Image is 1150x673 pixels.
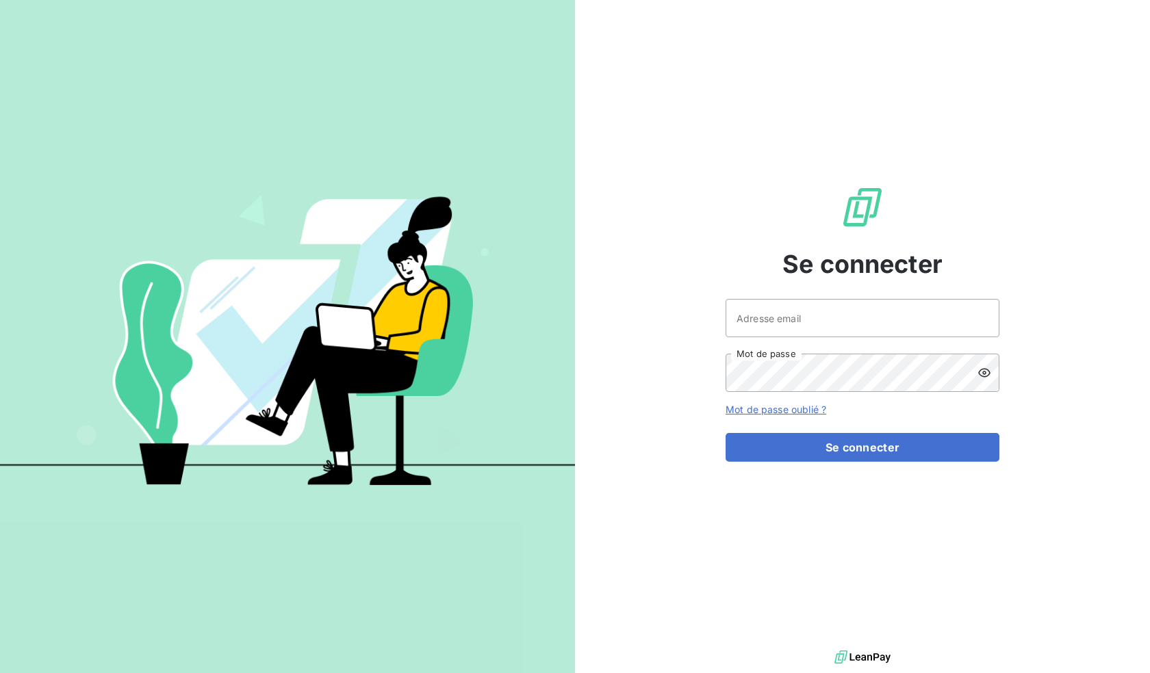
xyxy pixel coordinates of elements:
button: Se connecter [726,433,999,462]
span: Se connecter [782,246,943,282]
img: Logo LeanPay [841,185,884,229]
img: logo [834,647,891,668]
a: Mot de passe oublié ? [726,404,826,415]
input: placeholder [726,299,999,337]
